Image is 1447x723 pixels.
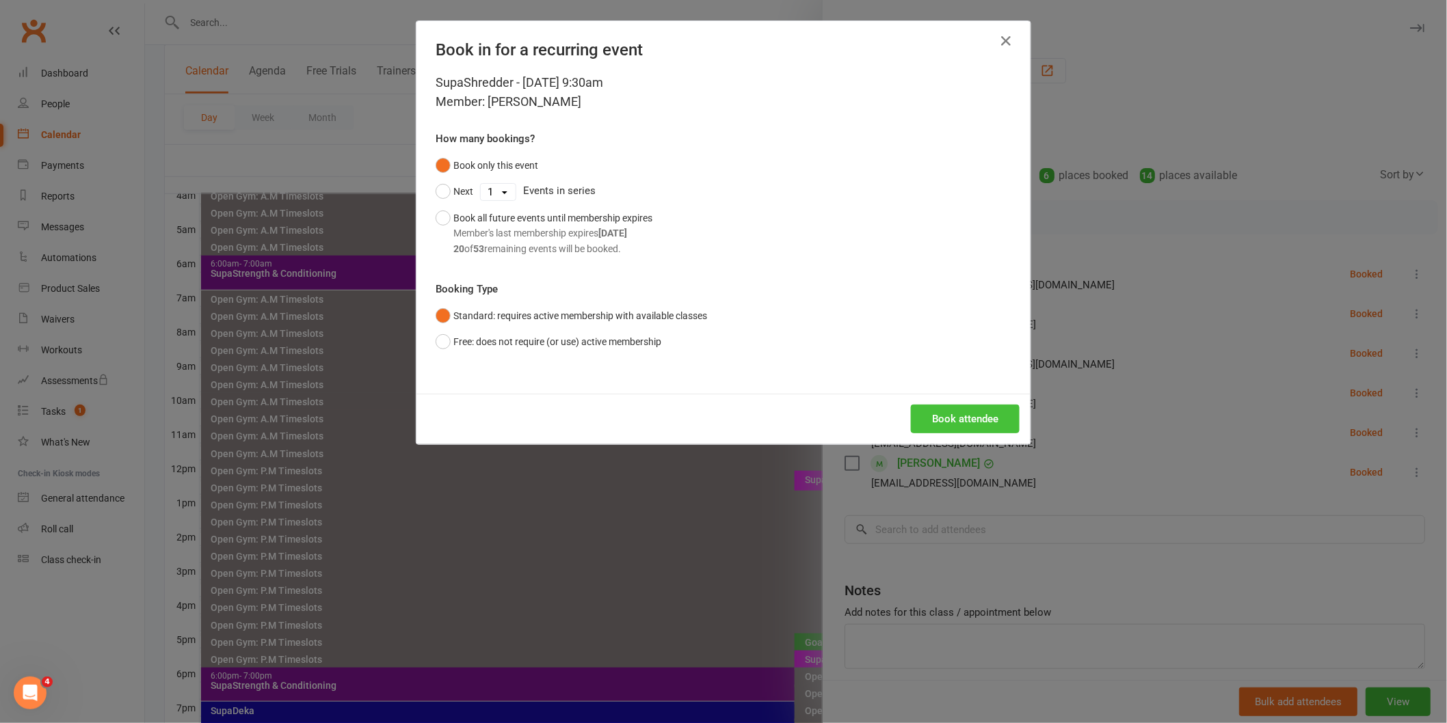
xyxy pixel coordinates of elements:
[436,178,473,204] button: Next
[598,228,627,238] strong: [DATE]
[42,677,53,687] span: 4
[436,73,1011,111] div: SupaShredder - [DATE] 9:30am Member: [PERSON_NAME]
[453,241,652,256] div: of remaining events will be booked.
[436,131,535,147] label: How many bookings?
[453,226,652,241] div: Member's last membership expires
[436,40,1011,59] h4: Book in for a recurring event
[436,281,498,297] label: Booking Type
[473,243,484,254] strong: 53
[453,243,464,254] strong: 20
[436,205,652,262] button: Book all future events until membership expiresMember's last membership expires[DATE]20of53remain...
[436,303,707,329] button: Standard: requires active membership with available classes
[911,405,1020,433] button: Book attendee
[436,178,1011,204] div: Events in series
[436,329,661,355] button: Free: does not require (or use) active membership
[995,30,1017,52] button: Close
[453,210,652,256] div: Book all future events until membership expires
[436,152,538,178] button: Book only this event
[14,677,47,709] iframe: Intercom live chat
